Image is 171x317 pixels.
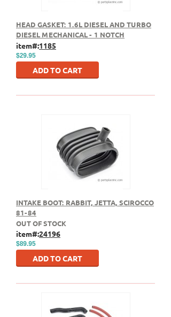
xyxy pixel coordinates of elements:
[16,241,36,248] span: $89.95
[16,198,154,218] a: Intake Boot: Rabbit, Jetta, Scirocco 81-84
[39,229,60,239] u: 24196
[16,62,99,79] button: Add to Cart
[16,219,66,228] span: Out of stock
[16,229,60,239] b: item#:
[33,66,82,75] span: Add to Cart
[39,41,56,51] u: 1185
[16,20,151,40] a: Head Gasket: 1.6L Diesel and Turbo Diesel Mechanical - 1 Notch
[16,52,36,60] span: $29.95
[16,250,99,267] button: Add to Cart
[33,254,82,264] span: Add to Cart
[16,41,56,51] b: item#:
